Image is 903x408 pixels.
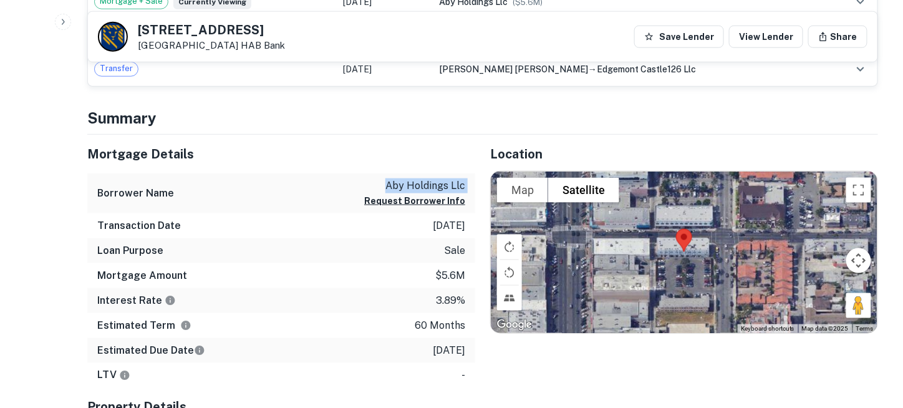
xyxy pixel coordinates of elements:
[415,318,465,333] p: 60 months
[850,59,871,80] button: expand row
[461,368,465,383] p: -
[846,293,871,318] button: Drag Pegman onto the map to open Street View
[846,178,871,203] button: Toggle fullscreen view
[597,64,696,74] span: edgemont castle126 llc
[97,368,130,383] h6: LTV
[436,293,465,308] p: 3.89%
[180,320,191,331] svg: Term is based on a standard schedule for this type of loan.
[634,26,724,48] button: Save Lender
[364,193,465,208] button: Request Borrower Info
[490,145,878,163] h5: Location
[497,286,522,311] button: Tilt map
[97,343,205,358] h6: Estimated Due Date
[808,26,867,48] button: Share
[433,218,465,233] p: [DATE]
[241,40,285,51] a: HAB Bank
[497,235,522,260] button: Rotate map clockwise
[97,318,191,333] h6: Estimated Term
[497,260,522,285] button: Rotate map counterclockwise
[741,324,794,333] button: Keyboard shortcuts
[439,62,822,76] div: →
[841,308,903,368] iframe: Chat Widget
[435,268,465,283] p: $5.6m
[846,248,871,273] button: Map camera controls
[97,243,163,258] h6: Loan Purpose
[494,317,535,333] a: Open this area in Google Maps (opens a new window)
[337,52,433,86] td: [DATE]
[87,145,475,163] h5: Mortgage Details
[494,317,535,333] img: Google
[194,345,205,356] svg: Estimate is based on a standard schedule for this type of loan.
[444,243,465,258] p: sale
[439,64,588,74] span: [PERSON_NAME] [PERSON_NAME]
[165,295,176,306] svg: The interest rates displayed on the website are for informational purposes only and may be report...
[548,178,619,203] button: Show satellite imagery
[97,218,181,233] h6: Transaction Date
[497,178,548,203] button: Show street map
[97,293,176,308] h6: Interest Rate
[364,178,465,193] p: aby holdings llc
[119,370,130,381] svg: LTVs displayed on the website are for informational purposes only and may be reported incorrectly...
[97,268,187,283] h6: Mortgage Amount
[433,343,465,358] p: [DATE]
[729,26,803,48] a: View Lender
[138,40,285,51] p: [GEOGRAPHIC_DATA]
[97,186,174,201] h6: Borrower Name
[802,325,849,332] span: Map data ©2025
[95,62,138,75] span: Transfer
[138,24,285,36] h5: [STREET_ADDRESS]
[87,107,878,129] h4: Summary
